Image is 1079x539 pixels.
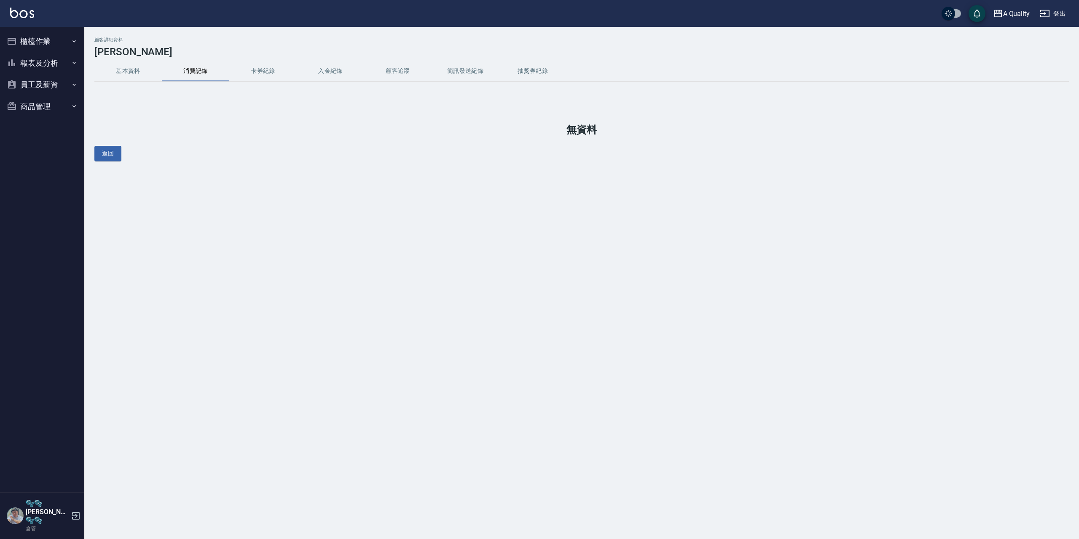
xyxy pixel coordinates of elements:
[7,507,24,524] img: Person
[229,61,297,81] button: 卡券紀錄
[3,96,81,118] button: 商品管理
[499,61,566,81] button: 抽獎券紀錄
[94,124,1069,136] h1: 無資料
[94,61,162,81] button: 基本資料
[94,37,1069,43] h2: 顧客詳細資料
[1003,8,1030,19] div: A Quality
[297,61,364,81] button: 入金紀錄
[1036,6,1069,21] button: 登出
[969,5,985,22] button: save
[94,46,1069,58] h3: [PERSON_NAME]
[162,61,229,81] button: 消費記錄
[990,5,1033,22] button: A Quality
[94,146,121,161] button: 返回
[26,525,69,532] p: 倉管
[432,61,499,81] button: 簡訊發送紀錄
[10,8,34,18] img: Logo
[3,30,81,52] button: 櫃檯作業
[26,499,69,525] h5: 🫧🫧[PERSON_NAME]🫧🫧
[364,61,432,81] button: 顧客追蹤
[3,52,81,74] button: 報表及分析
[3,74,81,96] button: 員工及薪資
